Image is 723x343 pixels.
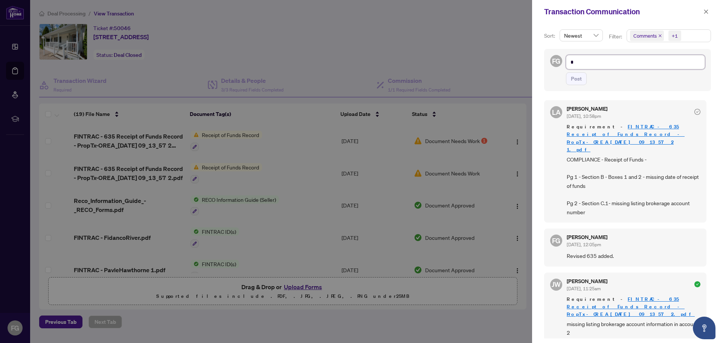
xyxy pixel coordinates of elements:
span: Revised 635 added. [567,252,700,260]
p: Filter: [609,32,623,41]
span: LA [552,107,561,117]
span: missing listing brokerage account information in account 2 [567,320,700,337]
span: COMPLIANCE - Receipt of Funds - Pg 1 - Section B - Boxes 1 and 2 - missing date of receipt of fun... [567,155,700,217]
h5: [PERSON_NAME] [567,106,607,111]
div: +1 [672,32,678,40]
span: [DATE], 10:58pm [567,113,601,119]
a: FINTRAC - 635 Receipt of Funds Record - PropTx-OREA_[DATE] 09_13_57 2.pdf [567,296,695,317]
span: JW [552,279,561,290]
span: Requirement - [567,123,700,153]
span: FG [552,56,560,66]
button: Post [566,72,587,85]
span: Requirement - [567,296,700,318]
span: check-circle [694,281,700,287]
span: [DATE], 12:05pm [567,242,601,247]
span: FG [552,235,560,246]
p: Sort: [544,32,557,40]
span: Comments [630,30,664,41]
span: Newest [564,30,598,41]
span: check-circle [694,109,700,115]
h5: [PERSON_NAME] [567,235,607,240]
span: [DATE], 11:25am [567,286,601,291]
span: close [703,9,709,14]
span: close [658,34,662,38]
span: Comments [633,32,657,40]
button: Open asap [693,317,715,339]
h5: [PERSON_NAME] [567,279,607,284]
div: Transaction Communication [544,6,701,17]
a: FINTRAC - 635 Receipt of Funds Record - PropTx-OREA_[DATE] 09_13_57 2 1.pdf [567,123,685,152]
